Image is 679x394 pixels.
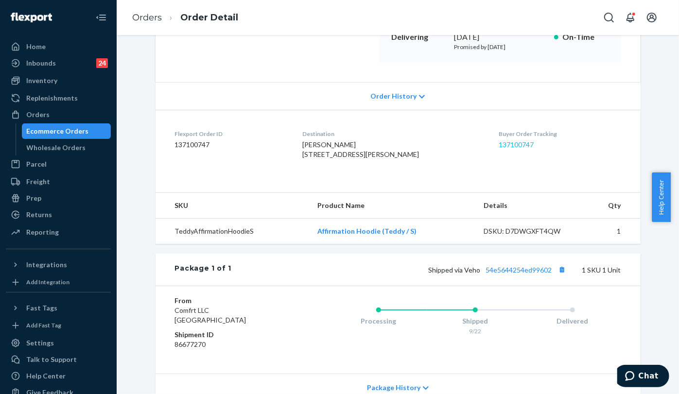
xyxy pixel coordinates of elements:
a: Add Fast Tag [6,320,111,331]
iframe: Opens a widget where you can chat to one of our agents [617,365,669,389]
a: Replenishments [6,90,111,106]
div: Inbounds [26,58,56,68]
button: Open Search Box [599,8,619,27]
a: Ecommerce Orders [22,123,111,139]
div: 1 SKU 1 Unit [231,263,621,276]
dt: From [175,296,291,306]
p: Promised by [DATE] [454,43,546,51]
span: [PERSON_NAME] [STREET_ADDRESS][PERSON_NAME] [302,140,419,158]
div: Integrations [26,260,67,270]
td: TeddyAffirmationHoodieS [156,219,310,244]
div: Parcel [26,159,47,169]
div: Replenishments [26,93,78,103]
a: Add Integration [6,276,111,288]
a: 137100747 [499,140,534,149]
div: 9/22 [427,327,524,335]
button: Talk to Support [6,352,111,367]
div: Inventory [26,76,57,86]
div: DSKU: D7DWGXFT4QW [484,226,575,236]
th: Details [476,193,583,219]
dt: Flexport Order ID [175,130,287,138]
a: Help Center [6,368,111,384]
th: Qty [583,193,641,219]
dt: Buyer Order Tracking [499,130,621,138]
button: Help Center [652,172,671,222]
a: Home [6,39,111,54]
div: Orders [26,110,50,120]
button: Close Navigation [91,8,111,27]
div: Add Fast Tag [26,321,61,329]
button: Integrations [6,257,111,273]
span: Shipped via Veho [429,266,569,274]
div: Returns [26,210,52,220]
a: Settings [6,335,111,351]
div: Talk to Support [26,355,77,364]
ol: breadcrumbs [124,3,246,32]
a: Wholesale Orders [22,140,111,155]
td: 1 [583,219,641,244]
button: Open account menu [642,8,662,27]
a: Reporting [6,224,111,240]
div: Processing [330,316,427,326]
div: Fast Tags [26,303,57,313]
a: Prep [6,190,111,206]
div: Ecommerce Orders [27,126,89,136]
th: SKU [156,193,310,219]
dd: 137100747 [175,140,287,150]
button: Fast Tags [6,300,111,316]
div: Shipped [427,316,524,326]
div: Wholesale Orders [27,143,86,153]
span: Order History [370,91,417,101]
div: [DATE] [454,32,546,43]
a: Affirmation Hoodie (Teddy / S) [317,227,417,235]
div: Delivered [524,316,621,326]
div: Reporting [26,227,59,237]
button: Copy tracking number [556,263,569,276]
th: Product Name [310,193,476,219]
a: Freight [6,174,111,189]
div: Prep [26,193,41,203]
span: Package History [367,383,420,393]
div: Package 1 of 1 [175,263,232,276]
p: Delivering [391,32,447,43]
a: Returns [6,207,111,223]
dt: Destination [302,130,483,138]
a: Parcel [6,156,111,172]
a: Inbounds24 [6,55,111,71]
a: Orders [132,12,162,23]
div: 24 [96,58,108,68]
dd: 86677270 [175,340,291,349]
a: Inventory [6,73,111,88]
div: Home [26,42,46,51]
a: Order Detail [180,12,238,23]
dt: Shipment ID [175,330,291,340]
div: Help Center [26,371,66,381]
a: Orders [6,107,111,122]
span: Comfrt LLC [GEOGRAPHIC_DATA] [175,306,246,324]
div: Freight [26,177,50,187]
div: Settings [26,338,54,348]
div: Add Integration [26,278,70,286]
a: 54e5644254ed99602 [486,266,552,274]
p: On-Time [562,32,609,43]
button: Open notifications [621,8,640,27]
img: Flexport logo [11,13,52,22]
